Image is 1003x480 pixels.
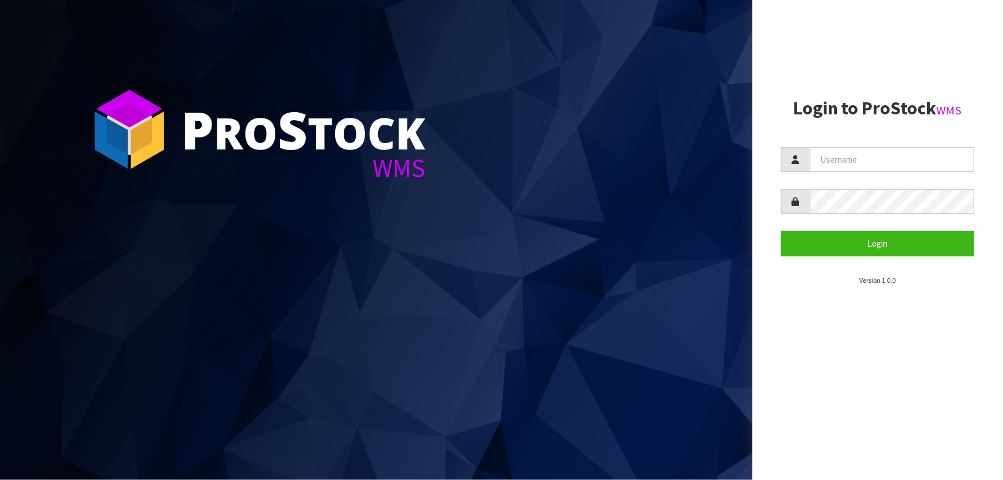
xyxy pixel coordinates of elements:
div: WMS [181,155,425,181]
button: Login [781,231,974,256]
div: ro tock [181,103,425,155]
span: P [181,94,214,164]
small: WMS [937,103,962,118]
small: Version 1.0.0 [859,276,896,285]
img: ProStock Cube [86,86,172,172]
input: Username [810,147,974,172]
span: S [278,94,308,164]
h2: Login to ProStock [781,98,974,118]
